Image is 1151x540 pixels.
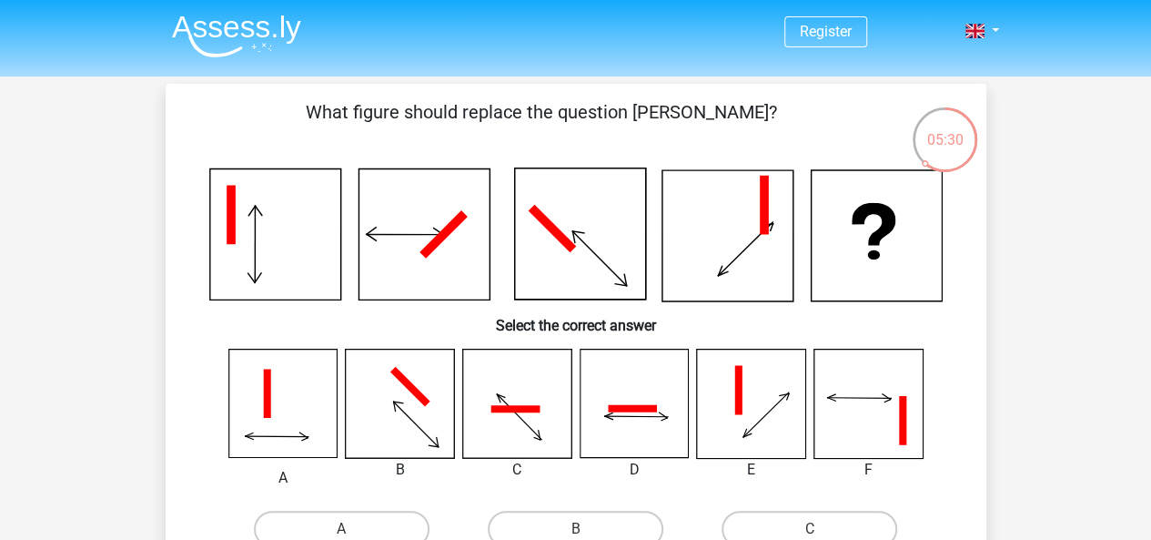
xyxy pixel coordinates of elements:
[172,15,301,57] img: Assessly
[800,459,937,481] div: F
[195,98,889,153] p: What figure should replace the question [PERSON_NAME]?
[331,459,469,481] div: B
[215,467,352,489] div: A
[566,459,703,481] div: D
[682,459,820,481] div: E
[449,459,586,481] div: C
[195,302,957,334] h6: Select the correct answer
[800,23,852,40] a: Register
[911,106,979,151] div: 05:30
